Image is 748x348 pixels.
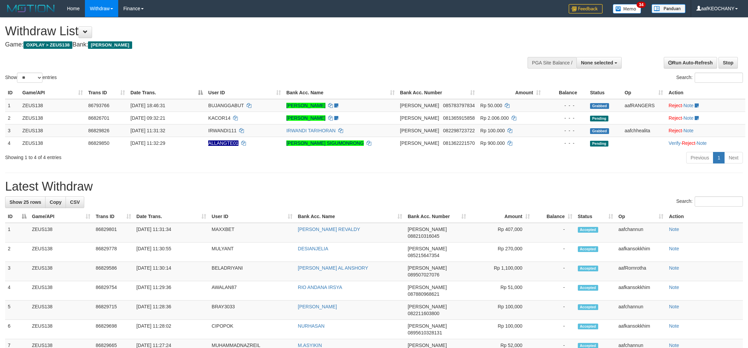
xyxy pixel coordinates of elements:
[578,227,598,233] span: Accepted
[408,343,447,348] span: [PERSON_NAME]
[469,281,533,301] td: Rp 51,000
[533,210,575,223] th: Balance: activate to sort column ascending
[17,73,42,83] select: Showentries
[93,301,134,320] td: 86829715
[208,115,230,121] span: KACOR14
[5,180,743,193] h1: Latest Withdraw
[208,140,238,146] span: Nama rekening ada tanda titik/strip, harap diedit
[695,73,743,83] input: Search:
[443,115,475,121] span: Copy 081365915858 to clipboard
[5,320,29,339] td: 6
[5,124,20,137] td: 3
[5,301,29,320] td: 5
[546,127,585,134] div: - - -
[134,223,209,243] td: [DATE] 11:31:34
[5,262,29,281] td: 3
[206,86,284,99] th: User ID: activate to sort column ascending
[443,103,475,108] span: Copy 085783797834 to clipboard
[10,199,41,205] span: Show 25 rows
[50,199,61,205] span: Copy
[718,57,738,69] a: Stop
[533,243,575,262] td: -
[23,41,72,49] span: OXPLAY > ZEUS138
[20,137,86,149] td: ZEUS138
[578,246,598,252] span: Accepted
[29,243,93,262] td: ZEUS138
[616,243,666,262] td: aafkansokkhim
[408,304,447,309] span: [PERSON_NAME]
[616,210,666,223] th: Op: activate to sort column ascending
[130,128,165,133] span: [DATE] 11:31:32
[408,265,447,271] span: [PERSON_NAME]
[686,152,713,163] a: Previous
[590,141,608,147] span: Pending
[405,210,469,223] th: Bank Acc. Number: activate to sort column ascending
[666,210,743,223] th: Action
[478,86,544,99] th: Amount: activate to sort column ascending
[443,128,475,133] span: Copy 082298723722 to clipboard
[29,320,93,339] td: ZEUS138
[578,285,598,291] span: Accepted
[134,320,209,339] td: [DATE] 11:28:02
[480,128,505,133] span: Rp 100.000
[93,320,134,339] td: 86829698
[5,112,20,124] td: 2
[590,128,609,134] span: Grabbed
[669,343,679,348] a: Note
[664,57,717,69] a: Run Auto-Refresh
[578,266,598,271] span: Accepted
[683,128,694,133] a: Note
[408,311,439,316] span: Copy 082211603800 to clipboard
[616,262,666,281] td: aafRornrotha
[546,115,585,121] div: - - -
[676,196,743,207] label: Search:
[408,330,442,335] span: Copy 0895610328131 to clipboard
[400,128,439,133] span: [PERSON_NAME]
[93,210,134,223] th: Trans ID: activate to sort column ascending
[669,285,679,290] a: Note
[298,323,325,329] a: NURHASAN
[443,140,475,146] span: Copy 081362221570 to clipboard
[408,272,439,277] span: Copy 089507027076 to clipboard
[669,304,679,309] a: Note
[286,103,325,108] a: [PERSON_NAME]
[669,103,682,108] a: Reject
[669,265,679,271] a: Note
[682,140,695,146] a: Reject
[533,320,575,339] td: -
[622,124,666,137] td: aafchhealita
[669,115,682,121] a: Reject
[286,115,325,121] a: [PERSON_NAME]
[669,323,679,329] a: Note
[697,140,707,146] a: Note
[676,73,743,83] label: Search:
[669,128,682,133] a: Reject
[20,112,86,124] td: ZEUS138
[5,243,29,262] td: 2
[622,99,666,112] td: aafRANGERS
[70,199,80,205] span: CSV
[480,115,509,121] span: Rp 2.006.000
[469,210,533,223] th: Amount: activate to sort column ascending
[408,323,447,329] span: [PERSON_NAME]
[575,210,616,223] th: Status: activate to sort column ascending
[29,262,93,281] td: ZEUS138
[134,262,209,281] td: [DATE] 11:30:14
[724,152,743,163] a: Next
[209,262,295,281] td: BELADRIYANI
[298,246,328,251] a: DESIANJELIA
[5,281,29,301] td: 4
[480,140,505,146] span: Rp 900.000
[546,140,585,147] div: - - -
[5,223,29,243] td: 1
[669,227,679,232] a: Note
[298,304,337,309] a: [PERSON_NAME]
[408,291,439,297] span: Copy 087880968621 to clipboard
[695,196,743,207] input: Search:
[469,223,533,243] td: Rp 407,000
[209,301,295,320] td: BRAY3033
[5,151,307,161] div: Showing 1 to 4 of 4 entries
[66,196,84,208] a: CSV
[93,223,134,243] td: 86829801
[5,86,20,99] th: ID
